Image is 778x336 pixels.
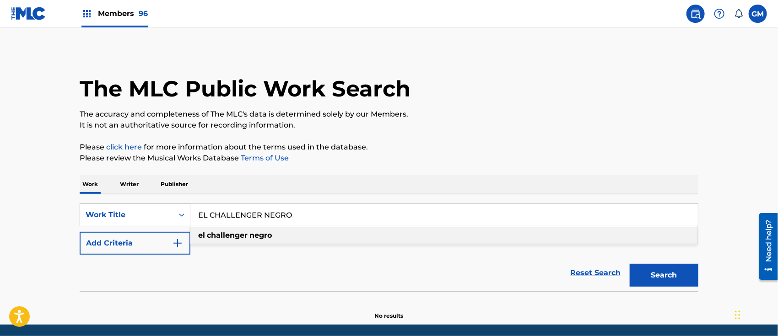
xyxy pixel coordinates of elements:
p: Please review the Musical Works Database [80,153,698,164]
iframe: Chat Widget [732,292,778,336]
p: Writer [117,175,141,194]
a: Public Search [686,5,705,23]
p: Publisher [158,175,191,194]
img: 9d2ae6d4665cec9f34b9.svg [172,238,183,249]
button: Search [630,264,698,287]
div: User Menu [749,5,767,23]
div: Notifications [734,9,743,18]
img: help [714,8,725,19]
strong: negro [249,231,272,240]
p: Please for more information about the terms used in the database. [80,142,698,153]
p: Work [80,175,101,194]
a: Terms of Use [239,154,289,162]
img: search [690,8,701,19]
div: Work Title [86,209,168,220]
p: It is not an authoritative source for recording information. [80,120,698,131]
p: No results [375,301,404,320]
iframe: Resource Center [752,210,778,283]
p: The accuracy and completeness of The MLC's data is determined solely by our Members. [80,109,698,120]
strong: challenger [207,231,248,240]
button: Add Criteria [80,232,190,255]
a: click here [106,143,142,151]
form: Search Form [80,203,698,291]
img: Top Rightsholders [81,8,92,19]
div: Drag [735,301,740,329]
a: Reset Search [566,263,625,283]
div: Help [710,5,729,23]
strong: el [198,231,205,240]
span: Members [98,8,148,19]
span: 96 [139,9,148,18]
img: MLC Logo [11,7,46,20]
h1: The MLC Public Work Search [80,75,411,102]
